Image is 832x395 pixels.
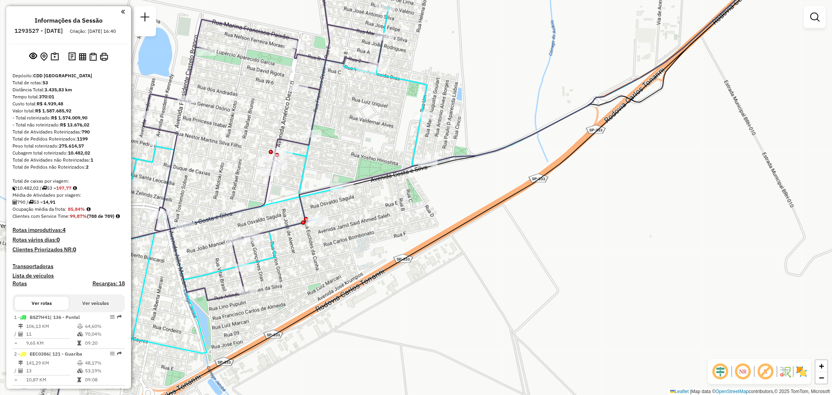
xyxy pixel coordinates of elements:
em: Opções [110,388,115,393]
td: / [14,367,18,375]
em: Média calculada utilizando a maior ocupação (%Peso ou %Cubagem) de cada rota da sessão. Rotas cro... [87,207,90,212]
span: GBR5227 [30,388,50,393]
i: Distância Total [18,324,23,329]
td: 70,04% [85,330,122,338]
div: Custo total: [12,100,125,107]
div: - Total roteirizado: [12,114,125,121]
h6: 1293527 - [DATE] [14,27,63,34]
strong: CDD [GEOGRAPHIC_DATA] [33,73,92,78]
a: Rotas [12,280,27,287]
i: Total de Atividades [12,200,17,205]
i: Total de rotas [42,186,47,190]
div: Total de caixas por viagem: [12,178,125,185]
div: 10.482,02 / 53 = [12,185,125,192]
h4: Informações da Sessão [35,17,103,24]
strong: 1 [90,157,93,163]
div: Total de Pedidos não Roteirizados: [12,164,125,171]
td: 11 [26,330,77,338]
strong: 197,77 [56,185,71,191]
td: 13 [26,367,77,375]
i: Tempo total em rota [77,377,81,382]
td: / [14,330,18,338]
a: OpenStreetMap [716,389,749,394]
div: Total de Pedidos Roteirizados: [12,135,125,142]
strong: 3.435,83 km [44,87,72,93]
span: | 111 - Cravinhos [50,388,88,393]
span: | [690,389,691,394]
strong: 14,91 [43,199,55,205]
strong: 10.482,02 [68,150,90,156]
span: BSZ7H41 [30,314,50,320]
span: − [819,373,824,383]
td: 64,60% [85,322,122,330]
img: Fluxo de ruas [779,365,791,378]
i: Total de Atividades [18,332,23,336]
td: 48,17% [85,359,122,367]
h4: Recargas: 18 [92,280,125,287]
strong: 1199 [77,136,88,142]
div: Total de rotas: [12,79,125,86]
em: Rota exportada [117,388,122,393]
i: Distância Total [18,361,23,365]
a: Zoom out [816,372,827,384]
div: Total de Atividades não Roteirizadas: [12,157,125,164]
strong: R$ 1.574.009,90 [51,115,87,121]
em: Rotas cross docking consideradas [116,214,120,219]
span: | 136 - Pontal [50,314,80,320]
div: 790 / 53 = [12,199,125,206]
span: Ocultar NR [734,362,752,381]
em: Opções [110,351,115,356]
a: Exibir filtros [807,9,823,25]
i: % de utilização da cubagem [77,332,83,336]
strong: 4 [62,226,66,233]
button: Ver veículos [69,297,122,310]
i: Meta Caixas/viagem: 294,20 Diferença: -96,43 [73,186,77,190]
span: Clientes com Service Time: [12,213,70,219]
a: Zoom in [816,360,827,372]
em: Rota exportada [117,351,122,356]
strong: 0 [73,246,76,253]
td: = [14,339,18,347]
i: Total de rotas [28,200,34,205]
strong: 53 [43,80,48,85]
a: Leaflet [670,389,689,394]
td: 09:08 [85,376,122,384]
span: EEC0386 [30,351,49,357]
strong: R$ 13.676,02 [60,122,89,128]
em: Rota exportada [117,315,122,319]
button: Centralizar mapa no depósito ou ponto de apoio [39,51,49,63]
td: 141,29 KM [26,359,77,367]
button: Visualizar Romaneio [88,51,98,62]
img: Exibir/Ocultar setores [795,365,808,378]
span: Ocultar deslocamento [711,362,730,381]
span: | 121 - Guariba [49,351,82,357]
i: % de utilização do peso [77,324,83,329]
strong: (788 de 789) [87,213,114,219]
div: Distância Total: [12,86,125,93]
button: Imprimir Rotas [98,51,110,62]
div: Cubagem total roteirizado: [12,149,125,157]
i: % de utilização do peso [77,361,83,365]
strong: 99,87% [70,213,87,219]
span: 1 - [14,314,80,320]
i: Tempo total em rota [77,341,81,345]
div: Total de Atividades Roteirizadas: [12,128,125,135]
em: Opções [110,315,115,319]
td: 10,87 KM [26,376,77,384]
h4: Rotas vários dias: [12,237,125,243]
h4: Clientes Priorizados NR: [12,246,125,253]
td: 9,65 KM [26,339,77,347]
td: 09:20 [85,339,122,347]
span: 2 - [14,351,82,357]
div: Valor total: [12,107,125,114]
strong: 275.614,57 [59,143,84,149]
strong: 0 [57,236,60,243]
div: Tempo total: [12,93,125,100]
div: Map data © contributors,© 2025 TomTom, Microsoft [668,388,832,395]
span: Ocupação média da frota: [12,206,66,212]
button: Logs desbloquear sessão [67,51,77,63]
i: Cubagem total roteirizado [12,186,17,190]
strong: R$ 4.939,48 [37,101,63,107]
button: Visualizar relatório de Roteirização [77,51,88,62]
